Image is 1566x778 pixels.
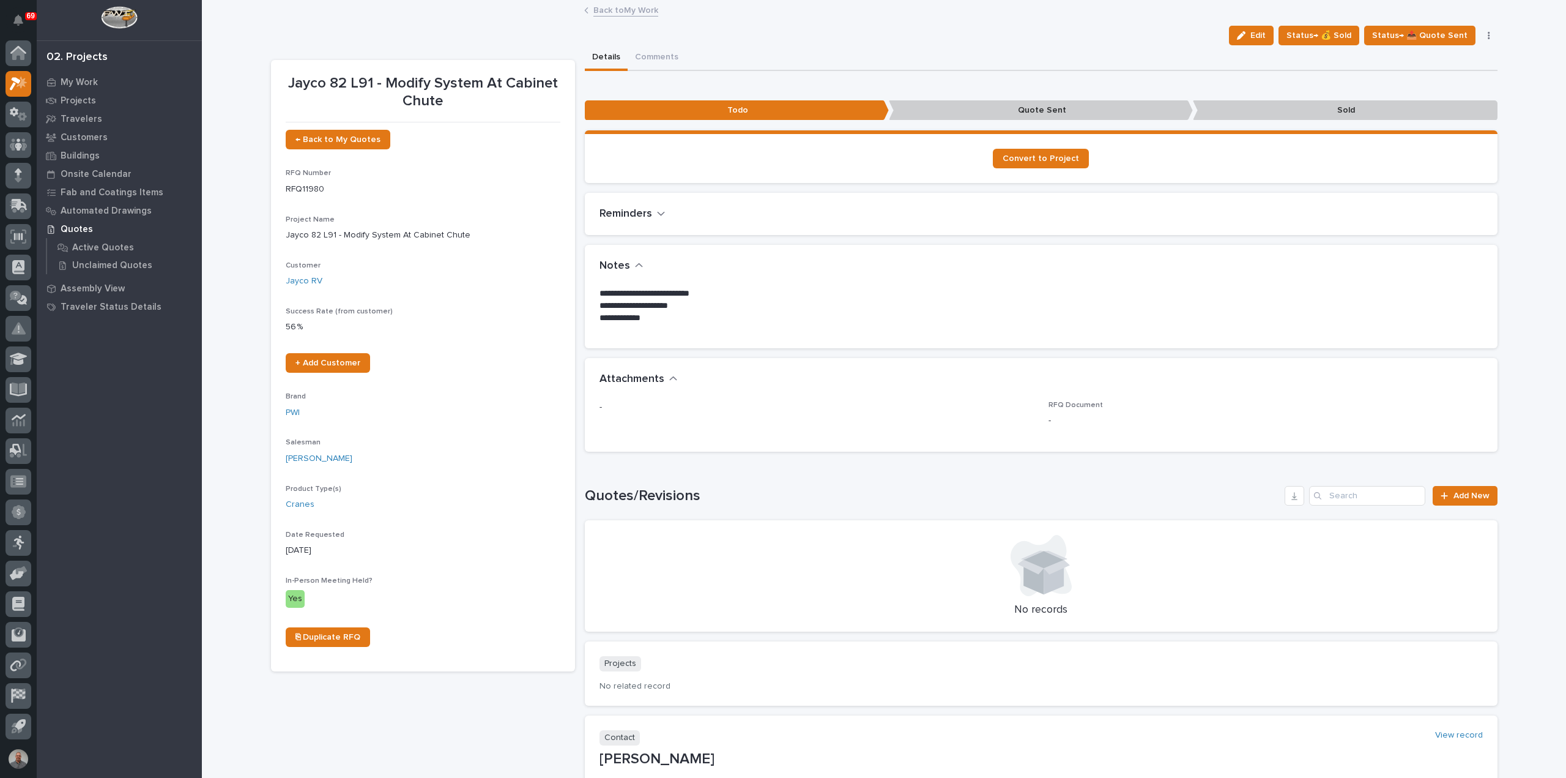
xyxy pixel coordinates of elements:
[1278,26,1359,45] button: Status→ 💰 Sold
[6,7,31,33] button: Notifications
[47,239,202,256] a: Active Quotes
[295,633,360,641] span: ⎘ Duplicate RFQ
[585,45,628,71] button: Details
[6,746,31,772] button: users-avatar
[295,359,360,367] span: + Add Customer
[37,73,202,91] a: My Work
[37,220,202,238] a: Quotes
[599,604,1483,617] p: No records
[1048,402,1103,409] span: RFQ Document
[101,6,137,29] img: Workspace Logo
[286,216,335,223] span: Project Name
[286,439,321,446] span: Salesman
[37,297,202,316] a: Traveler Status Details
[585,100,889,121] p: Todo
[1193,100,1497,121] p: Sold
[286,170,331,177] span: RFQ Number
[286,321,560,334] p: 56 %
[61,114,102,125] p: Travelers
[286,262,321,269] span: Customer
[1435,730,1483,741] a: View record
[286,393,306,400] span: Brand
[1364,26,1475,45] button: Status→ 📤 Quote Sent
[599,208,652,221] h2: Reminders
[37,146,202,165] a: Buildings
[61,283,125,294] p: Assembly View
[599,260,644,273] button: Notes
[628,45,686,71] button: Comments
[1229,26,1274,45] button: Edit
[61,169,132,180] p: Onsite Calendar
[286,485,341,493] span: Product Type(s)
[72,260,152,271] p: Unclaimed Quotes
[15,15,31,34] div: Notifications69
[286,498,314,511] a: Cranes
[1250,30,1266,41] span: Edit
[286,452,352,465] a: [PERSON_NAME]
[61,95,96,107] p: Projects
[37,91,202,110] a: Projects
[61,206,152,217] p: Automated Drawings
[599,373,678,386] button: Attachments
[47,256,202,274] a: Unclaimed Quotes
[286,75,560,110] p: Jayco 82 L91 - Modify System At Cabinet Chute
[46,51,108,64] div: 02. Projects
[599,681,1483,692] p: No related record
[286,590,305,608] div: Yes
[1309,486,1425,506] input: Search
[295,135,380,144] span: ← Back to My Quotes
[1453,492,1490,500] span: Add New
[599,401,1034,414] p: -
[72,242,134,253] p: Active Quotes
[286,229,560,242] p: Jayco 82 L91 - Modify System At Cabinet Chute
[599,750,1483,768] p: [PERSON_NAME]
[599,730,640,746] p: Contact
[1048,414,1483,427] p: -
[1433,486,1497,506] a: Add New
[61,77,98,88] p: My Work
[286,183,560,196] p: RFQ11980
[585,487,1280,505] h1: Quotes/Revisions
[61,302,161,313] p: Traveler Status Details
[599,656,641,671] p: Projects
[993,149,1089,168] a: Convert to Project
[61,151,100,162] p: Buildings
[286,544,560,557] p: [DATE]
[37,110,202,128] a: Travelers
[889,100,1193,121] p: Quote Sent
[37,165,202,183] a: Onsite Calendar
[286,577,373,585] span: In-Person Meeting Held?
[61,187,163,198] p: Fab and Coatings Items
[286,353,370,373] a: + Add Customer
[37,128,202,146] a: Customers
[37,279,202,297] a: Assembly View
[37,201,202,220] a: Automated Drawings
[286,275,322,288] a: Jayco RV
[286,406,300,419] a: PWI
[599,208,666,221] button: Reminders
[599,373,664,386] h2: Attachments
[27,12,35,20] p: 69
[286,627,370,647] a: ⎘ Duplicate RFQ
[286,308,393,315] span: Success Rate (from customer)
[61,132,108,143] p: Customers
[61,224,93,235] p: Quotes
[1286,28,1351,43] span: Status→ 💰 Sold
[286,130,390,149] a: ← Back to My Quotes
[599,260,630,273] h2: Notes
[286,531,344,539] span: Date Requested
[1003,154,1079,163] span: Convert to Project
[37,183,202,201] a: Fab and Coatings Items
[1372,28,1468,43] span: Status→ 📤 Quote Sent
[593,2,658,17] a: Back toMy Work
